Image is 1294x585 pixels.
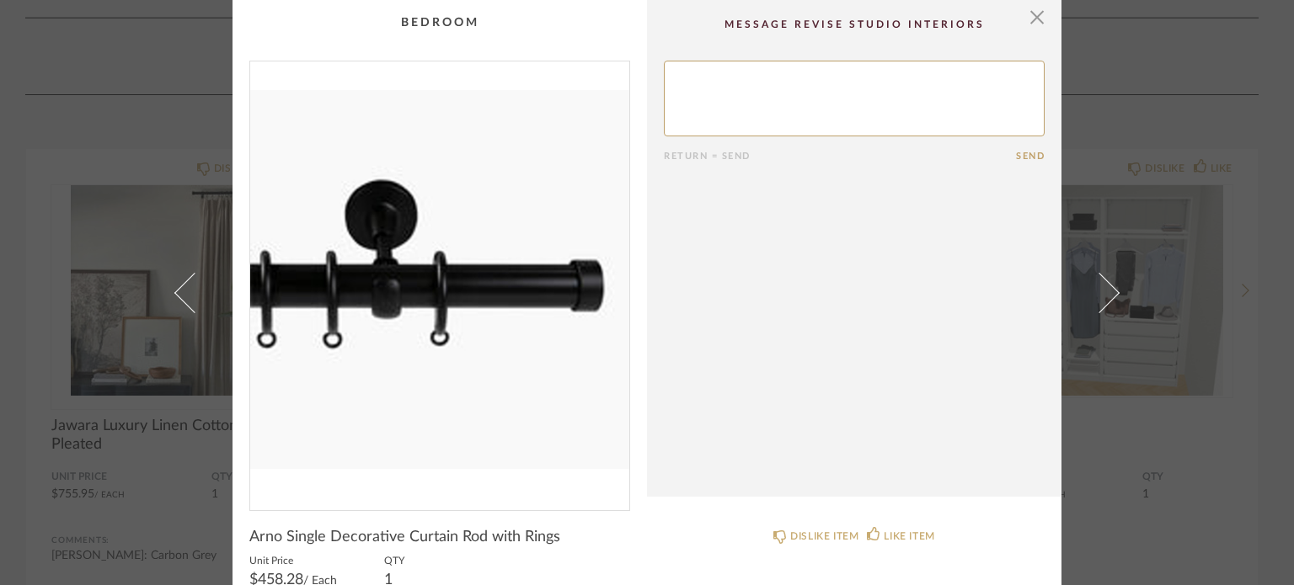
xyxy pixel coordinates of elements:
[1016,151,1045,162] button: Send
[250,61,629,497] img: ea8383e0-2d32-4558-961c-dd84b63ce934_1000x1000.jpg
[790,528,858,545] div: DISLIKE ITEM
[249,528,560,546] span: Arno Single Decorative Curtain Rod with Rings
[384,553,404,566] label: QTY
[250,61,629,497] div: 0
[249,553,337,566] label: Unit Price
[664,151,1016,162] div: Return = Send
[884,528,934,545] div: LIKE ITEM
